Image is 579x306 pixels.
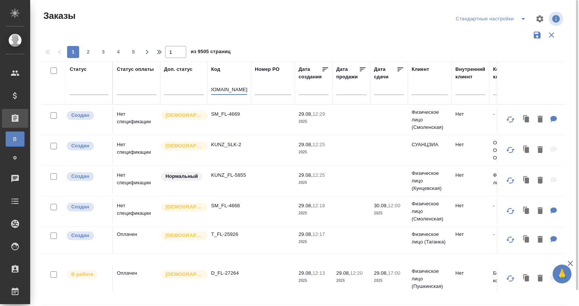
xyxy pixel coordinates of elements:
button: Клонировать [519,271,534,286]
p: - [493,110,529,118]
button: Клонировать [519,203,534,219]
span: В [9,135,21,143]
p: [DEMOGRAPHIC_DATA] [165,203,203,211]
div: Выставляется автоматически при создании заказа [66,202,109,212]
div: Дата сдачи [374,66,397,81]
div: Дата продажи [336,66,359,81]
p: 2025 [336,277,366,285]
p: KUNZ_FL-5855 [211,171,247,179]
button: Клонировать [519,173,534,188]
button: Удалить [534,142,547,158]
span: Ф [9,154,21,162]
div: Выставляется автоматически для первых 3 заказов нового контактного лица. Особое внимание [160,269,204,280]
p: 12:18 [312,203,325,208]
p: Физическое лицо (Таганка) [412,231,448,246]
p: Нет [455,202,486,210]
div: Статус по умолчанию для стандартных заказов [160,171,204,182]
button: Обновить [501,171,519,190]
p: 2025 [299,118,329,125]
p: [DEMOGRAPHIC_DATA] [165,271,203,278]
button: 3 [97,46,109,58]
span: Настроить таблицу [531,10,549,28]
div: Статус оплаты [117,66,154,73]
p: Создан [71,232,89,239]
p: 12:17 [312,231,325,237]
td: Нет спецификации [113,168,160,194]
p: 29.08, [299,142,312,147]
div: Выставляется автоматически для первых 3 заказов нового контактного лица. Особое внимание [160,202,204,212]
div: Выставляется автоматически для первых 3 заказов нового контактного лица. Особое внимание [160,141,204,151]
p: СУАНЦЗИА [412,141,448,148]
p: Создан [71,142,89,150]
button: Клонировать [519,112,534,127]
div: Статус [70,66,87,73]
p: 2025 [299,179,329,187]
p: Нет [455,141,486,148]
td: Оплачен [113,266,160,292]
p: SM_FL-4669 [211,110,247,118]
div: Выставляется автоматически при создании заказа [66,141,109,151]
div: Дата создания [299,66,322,81]
span: Заказы [41,10,75,22]
p: KUNZ_SLK-2 [211,141,247,148]
p: Физическое лицо [493,171,529,187]
p: В работе [71,271,93,278]
a: В [6,132,25,147]
p: 29.08, [299,172,312,178]
button: Обновить [501,269,519,288]
p: 2025 [299,238,329,246]
p: Нет [455,269,486,277]
p: Нет [455,171,486,179]
div: Выставляется автоматически при создании заказа [66,110,109,121]
p: Физическое лицо (Пушкинская) [412,268,448,290]
p: 12:29 [312,111,325,117]
p: 30.09, [374,203,388,208]
p: D_FL-27264 [211,269,247,277]
div: Контрагент клиента [493,66,529,81]
span: Посмотреть информацию [549,12,565,26]
p: T_FL-25926 [211,231,247,238]
p: 2025 [299,148,329,156]
span: 4 [112,48,124,56]
button: Обновить [501,231,519,249]
p: 29.08, [374,270,388,276]
span: 3 [97,48,109,56]
button: Удалить [534,271,547,286]
p: 12:20 [350,270,363,276]
div: Выставляет ПМ после принятия заказа от КМа [66,269,109,280]
a: Ф [6,150,25,165]
div: Внутренний клиент [455,66,486,81]
button: Удалить [534,203,547,219]
p: 12:00 [388,203,400,208]
div: Выставляется автоматически для первых 3 заказов нового контактного лица. Особое внимание [160,110,204,121]
p: [DEMOGRAPHIC_DATA] [165,142,203,150]
button: Удалить [534,112,547,127]
p: Создан [71,112,89,119]
span: 5 [127,48,139,56]
p: 2025 [299,210,329,217]
p: 29.08, [336,270,350,276]
td: Оплачен [113,227,160,253]
button: 5 [127,46,139,58]
button: Обновить [501,202,519,220]
span: 🙏 [556,266,568,282]
div: Выставляется автоматически при создании заказа [66,171,109,182]
span: из 9505 страниц [191,47,231,58]
p: 12:25 [312,172,325,178]
p: Создан [71,203,89,211]
p: Без контрагента [493,269,529,285]
p: [DEMOGRAPHIC_DATA] [165,232,203,239]
p: [DEMOGRAPHIC_DATA] [165,112,203,119]
button: Сбросить фильтры [544,28,559,42]
p: Нормальный [165,173,198,180]
td: Нет спецификации [113,137,160,164]
td: Нет спецификации [113,198,160,225]
button: Клонировать [519,142,534,158]
div: split button [454,13,531,25]
span: 2 [82,48,94,56]
button: Удалить [534,173,547,188]
td: Нет спецификации [113,107,160,133]
button: 4 [112,46,124,58]
p: ОБЩЕСТВО С ОГРАНИЧЕННОЙ ОТВЕТСТВЕННОС... [493,139,529,162]
button: 🙏 [553,265,571,283]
